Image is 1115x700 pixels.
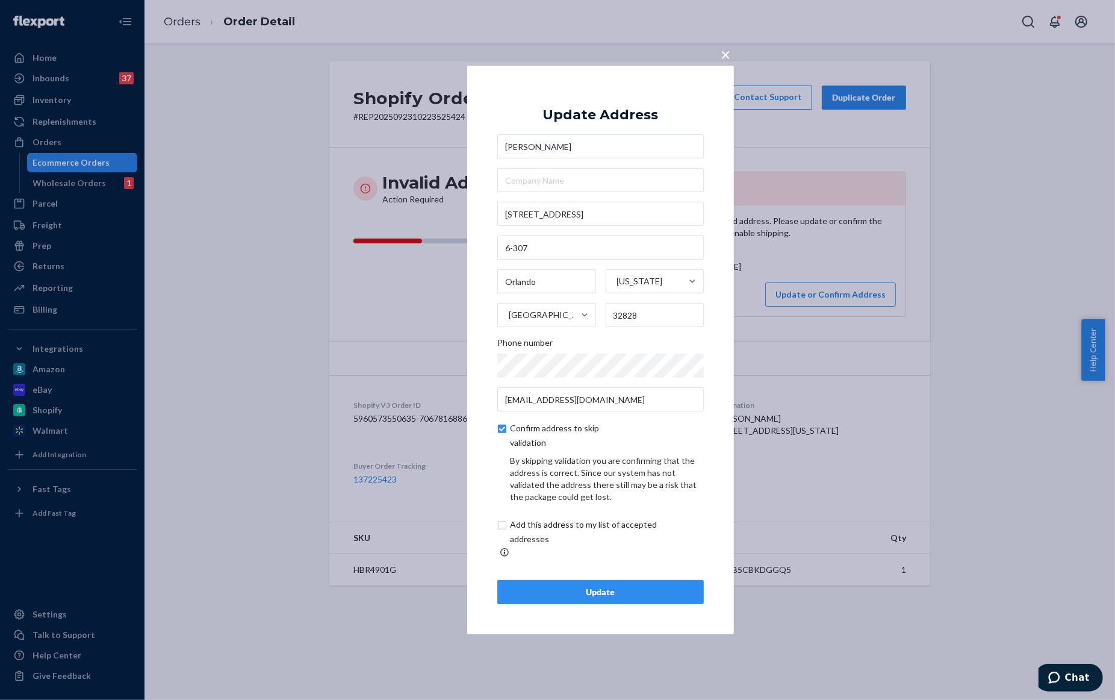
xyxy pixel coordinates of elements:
span: Phone number [497,337,553,354]
input: City [497,269,596,293]
input: [GEOGRAPHIC_DATA] [508,303,509,327]
input: First & Last Name [497,134,704,158]
input: Email (Only Required for International) [497,387,704,411]
div: Update Address [543,108,659,122]
div: Update [508,586,694,598]
button: Update [497,580,704,604]
div: By skipping validation you are confirming that the address is correct. Since our system has not v... [510,455,704,503]
span: × [721,44,730,64]
input: [US_STATE] [616,269,617,293]
div: [GEOGRAPHIC_DATA] [509,309,580,321]
input: Street Address [497,202,704,226]
input: Street Address 2 (Optional) [497,236,704,260]
iframe: Opens a widget where you can chat to one of our agents [1039,664,1103,694]
input: ZIP Code [606,303,704,327]
div: [US_STATE] [617,275,663,287]
input: Company Name [497,168,704,192]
